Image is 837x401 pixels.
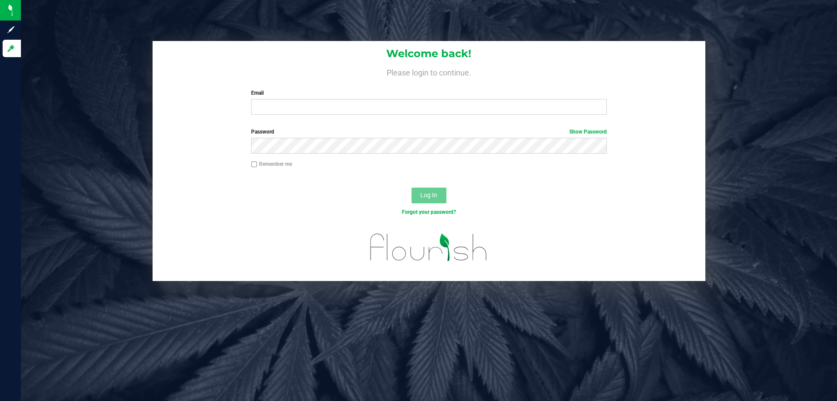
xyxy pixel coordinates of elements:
[251,161,257,168] input: Remember me
[251,160,292,168] label: Remember me
[251,129,274,135] span: Password
[420,192,437,199] span: Log In
[251,89,606,97] label: Email
[7,44,15,53] inline-svg: Log in
[153,66,705,77] h4: Please login to continue.
[360,225,498,270] img: flourish_logo.svg
[402,209,456,215] a: Forgot your password?
[412,188,446,203] button: Log In
[569,129,607,135] a: Show Password
[7,25,15,34] inline-svg: Sign up
[153,48,705,59] h1: Welcome back!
